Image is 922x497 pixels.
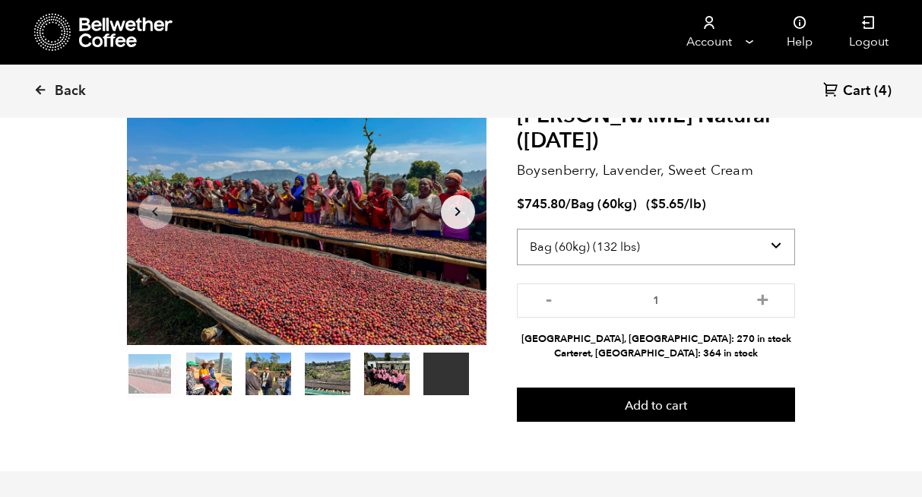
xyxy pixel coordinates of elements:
video: Your browser does not support the video tag. [423,353,469,395]
li: Carteret, [GEOGRAPHIC_DATA]: 364 in stock [517,347,796,361]
button: Add to cart [517,388,796,423]
button: - [540,291,559,306]
span: / [566,195,571,213]
button: + [753,291,772,306]
bdi: 5.65 [651,195,684,213]
span: Back [55,82,86,100]
span: ( ) [646,195,706,213]
a: Cart (4) [823,81,892,102]
span: Bag (60kg) [571,195,637,213]
span: $ [517,195,524,213]
p: Boysenberry, Lavender, Sweet Cream [517,160,796,181]
li: [GEOGRAPHIC_DATA], [GEOGRAPHIC_DATA]: 270 in stock [517,332,796,347]
span: /lb [684,195,702,213]
span: $ [651,195,658,213]
bdi: 745.80 [517,195,566,213]
span: Cart [843,82,870,100]
span: (4) [874,82,892,100]
h2: [PERSON_NAME] Natural ([DATE]) [517,103,796,154]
